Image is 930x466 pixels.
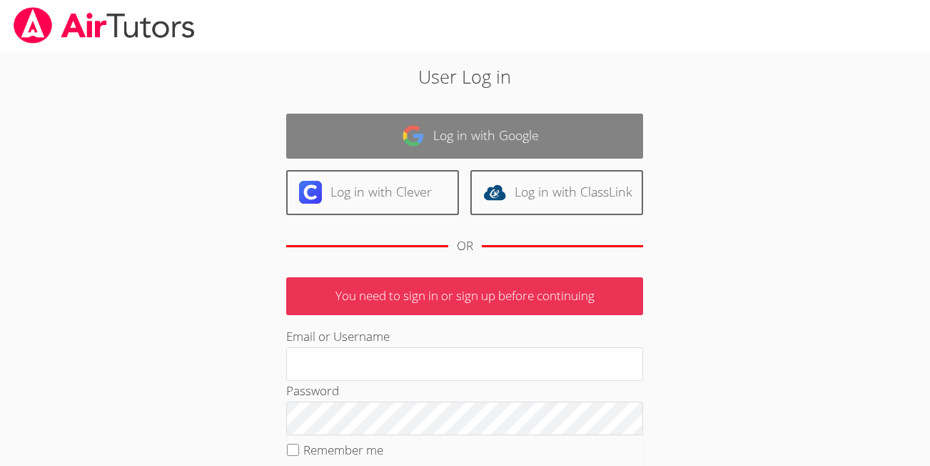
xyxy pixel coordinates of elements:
[12,7,196,44] img: airtutors_banner-c4298cdbf04f3fff15de1276eac7730deb9818008684d7c2e4769d2f7ddbe033.png
[214,63,717,90] h2: User Log in
[286,382,339,399] label: Password
[286,277,643,315] p: You need to sign in or sign up before continuing
[299,181,322,204] img: clever-logo-6eab21bc6e7a338710f1a6ff85c0baf02591cd810cc4098c63d3a4b26e2feb20.svg
[286,328,390,344] label: Email or Username
[457,236,473,257] div: OR
[303,442,383,458] label: Remember me
[483,181,506,204] img: classlink-logo-d6bb404cc1216ec64c9a2012d9dc4662098be43eaf13dc465df04b49fa7ab582.svg
[286,170,459,215] a: Log in with Clever
[470,170,643,215] a: Log in with ClassLink
[402,124,425,147] img: google-logo-50288ca7cdecda66e5e0955fdab243c47b7ad437acaf1139b6f446037453330a.svg
[286,114,643,159] a: Log in with Google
